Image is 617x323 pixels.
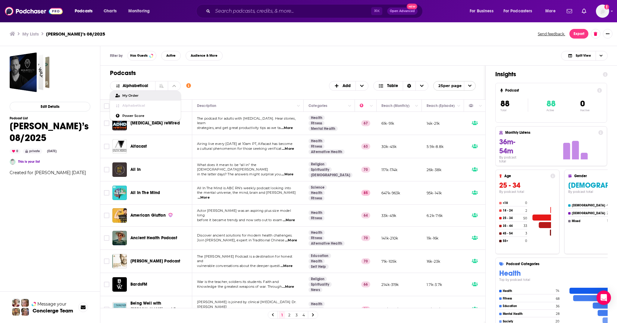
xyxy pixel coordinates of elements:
h4: [DEMOGRAPHIC_DATA] [572,212,606,215]
a: My Lists [22,31,39,37]
a: Alternative Health [308,149,345,154]
span: The podcast for adults with [MEDICAL_DATA]. Hear stories, learn [197,116,296,125]
div: Sort Direction [403,81,415,90]
button: Edit Details [10,102,90,111]
a: 2 [286,311,292,318]
button: Column Actions [346,102,353,110]
span: Join [PERSON_NAME], expert in Traditional Chinese [197,238,284,242]
p: 85 [361,190,370,196]
a: [MEDICAL_DATA] reWired [130,120,180,126]
a: All In The Mind [130,190,160,196]
a: Being Well with [PERSON_NAME] and Dr. [PERSON_NAME] [130,300,190,318]
a: Brandon’s 08/2025 [10,52,49,92]
input: Search podcasts, credits, & more... [213,6,371,16]
img: Brandon [10,159,16,165]
span: Toggle select row [104,144,109,149]
svg: Add a profile image [604,5,609,9]
span: ...More [281,126,293,130]
h4: 18 - 24 [503,209,524,212]
p: 14k-21k [427,121,440,126]
p: 33k-49k [381,213,396,218]
h4: Health [503,289,554,293]
a: 1 [279,311,285,318]
h4: 35 - 44 [503,224,522,228]
span: ...More [198,195,210,200]
h4: Fitness [503,297,554,300]
img: Being Well with Forrest Hanson and Dr. Rick Hanson [112,302,127,317]
span: Charts [104,7,117,15]
a: Charts [100,6,120,16]
p: Total [500,109,528,112]
span: Toggle select row [104,213,109,218]
h4: 3 [525,231,527,235]
span: My Order [122,94,176,97]
span: For Podcasters [503,7,532,15]
p: Active [547,109,556,112]
div: Has Guests [469,102,477,109]
h4: By podcast total [499,190,555,194]
p: 6.2k-7.6k [427,213,443,218]
span: All In [130,167,141,172]
button: open menu [465,6,501,16]
a: Mental Health [308,126,338,131]
span: Alfacast [130,144,147,149]
a: American Glutton [130,212,173,218]
img: All In [112,162,127,177]
h4: 45 - 54 [503,232,524,235]
a: Health [308,302,325,306]
span: More [545,7,556,15]
span: Active [166,54,176,57]
span: Has Guests [130,54,148,57]
p: 1.7k-3.7k [427,282,442,287]
span: 0 [580,99,585,109]
img: BardsFM [112,277,127,292]
p: 30k-45k [381,144,396,149]
h4: Monthly Listens [505,130,596,135]
img: American Glutton [112,208,127,223]
a: Fitness [308,236,324,240]
span: 36m-54m [499,137,515,155]
p: Inactive [580,109,590,112]
span: the mental universe, the mind, brain and [PERSON_NAME] [197,190,296,195]
a: BardsFM [130,281,147,287]
a: Religion [308,277,327,281]
img: All In The Mind [112,186,127,200]
button: Column Actions [368,102,375,110]
a: Health [308,230,325,235]
h4: 50 [523,216,527,220]
span: ⌘ K [371,7,382,15]
span: ...More [282,146,294,151]
h4: 55+ [503,239,524,243]
a: Health [308,115,325,120]
span: Toggle select row [104,190,109,196]
a: [PERSON_NAME] Podcast [130,258,180,264]
div: Description [197,102,216,109]
h3: Concierge Team [33,308,73,314]
span: Table [387,84,398,88]
button: Show profile menu [596,5,609,18]
img: Alfacast [112,139,127,154]
a: Fitness [308,196,324,201]
img: Podchaser - Follow, Share and Rate Podcasts [5,5,63,17]
span: ...More [285,238,297,243]
span: Ancient Health Podcast [130,235,177,240]
span: BardsFM [130,282,147,287]
span: Split View [576,54,591,57]
div: private [23,149,42,154]
button: + Add [329,81,369,91]
button: open menu [433,81,476,91]
h4: 29 [607,211,610,215]
a: Ancient Health Podcast [130,235,177,241]
span: [PERSON_NAME] is joined by clinical [MEDICAL_DATA] Dr. [PERSON_NAME] [197,300,296,309]
button: Audience & More [186,51,223,61]
span: Add [343,84,351,88]
span: All In The Mind is ABC RN's weekly podcast looking into [197,186,291,190]
span: Open Advanced [390,10,415,13]
h2: Choose View [373,81,428,91]
p: 16k-23k [427,259,440,264]
h4: 68 [556,297,559,301]
span: ...More [281,172,293,177]
a: Fitness [308,121,324,126]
